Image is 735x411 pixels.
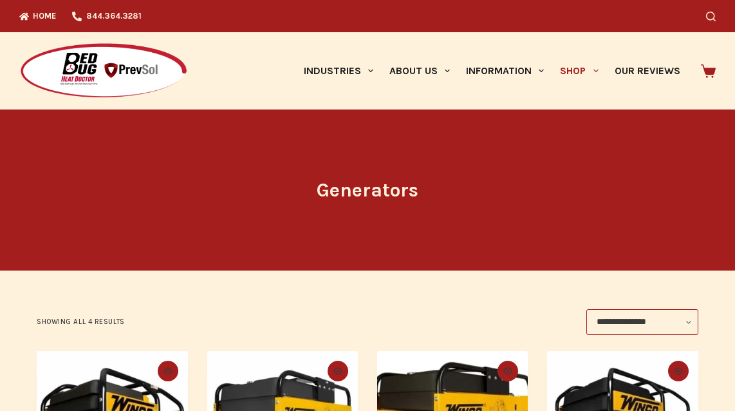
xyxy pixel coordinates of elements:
img: Prevsol/Bed Bug Heat Doctor [19,43,188,100]
a: Information [458,32,552,110]
button: Quick view toggle [498,361,518,381]
button: Quick view toggle [158,361,178,381]
nav: Primary [295,32,688,110]
a: Our Reviews [606,32,688,110]
a: About Us [381,32,458,110]
h1: Generators [126,176,609,205]
p: Showing all 4 results [37,316,125,328]
select: Shop order [586,309,698,335]
a: Shop [552,32,606,110]
button: Search [706,12,716,21]
button: Quick view toggle [328,361,348,381]
button: Quick view toggle [668,361,689,381]
a: Industries [295,32,381,110]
